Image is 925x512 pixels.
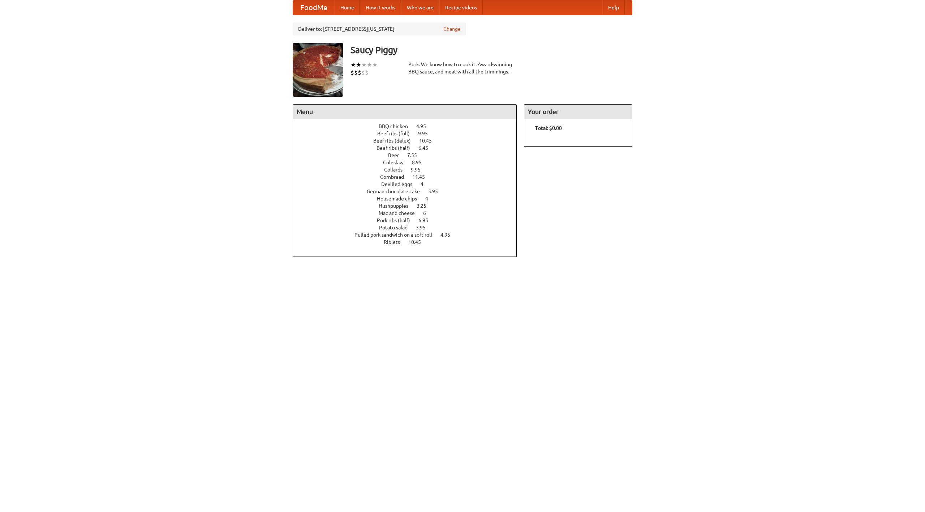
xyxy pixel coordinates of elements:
li: $ [354,69,358,77]
a: Mac and cheese 6 [379,210,439,216]
a: Help [602,0,625,15]
a: Coleslaw 8.95 [383,160,435,165]
span: Riblets [384,239,407,245]
div: Pork. We know how to cook it. Award-winning BBQ sauce, and meat with all the trimmings. [408,61,517,75]
a: Collards 9.95 [384,167,434,173]
span: 4 [425,196,435,202]
h3: Saucy Piggy [350,43,632,57]
span: 3.25 [417,203,434,209]
a: Cornbread 11.45 [380,174,438,180]
a: FoodMe [293,0,335,15]
span: Beef ribs (half) [377,145,417,151]
li: $ [350,69,354,77]
span: Beef ribs (delux) [373,138,418,144]
span: Housemade chips [377,196,424,202]
span: 8.95 [412,160,429,165]
span: 4.95 [440,232,457,238]
a: Home [335,0,360,15]
a: Riblets 10.45 [384,239,434,245]
span: 7.55 [407,152,424,158]
a: Beef ribs (half) 6.45 [377,145,442,151]
li: ★ [361,61,367,69]
span: Hushpuppies [379,203,416,209]
li: $ [358,69,361,77]
a: Potato salad 3.95 [379,225,439,230]
span: 3.95 [416,225,433,230]
a: Recipe videos [439,0,483,15]
a: Change [443,25,461,33]
li: ★ [367,61,372,69]
a: BBQ chicken 4.95 [379,123,439,129]
a: Beef ribs (delux) 10.45 [373,138,445,144]
span: Collards [384,167,410,173]
span: Beer [388,152,406,158]
img: angular.jpg [293,43,343,97]
span: Beef ribs (full) [377,131,417,136]
a: German chocolate cake 5.95 [367,189,451,194]
b: Total: $0.00 [535,125,562,131]
h4: Your order [524,105,632,119]
span: Pulled pork sandwich on a soft roll [354,232,439,238]
span: 6.45 [418,145,435,151]
span: 6.95 [418,217,435,223]
span: 9.95 [411,167,428,173]
span: German chocolate cake [367,189,427,194]
span: Pork ribs (half) [377,217,417,223]
span: 9.95 [418,131,435,136]
div: Deliver to: [STREET_ADDRESS][US_STATE] [293,22,466,35]
a: Beer 7.55 [388,152,430,158]
a: How it works [360,0,401,15]
a: Housemade chips 4 [377,196,442,202]
span: 10.45 [419,138,439,144]
span: Cornbread [380,174,411,180]
li: $ [365,69,369,77]
span: Devilled eggs [381,181,420,187]
a: Beef ribs (full) 9.95 [377,131,441,136]
li: ★ [356,61,361,69]
a: Devilled eggs 4 [381,181,437,187]
span: BBQ chicken [379,123,415,129]
span: 11.45 [412,174,432,180]
a: Pork ribs (half) 6.95 [377,217,442,223]
span: 10.45 [408,239,428,245]
span: Potato salad [379,225,415,230]
a: Hushpuppies 3.25 [379,203,440,209]
span: 6 [423,210,433,216]
span: Mac and cheese [379,210,422,216]
span: Coleslaw [383,160,411,165]
h4: Menu [293,105,516,119]
li: $ [361,69,365,77]
span: 4 [421,181,431,187]
li: ★ [350,61,356,69]
li: ★ [372,61,378,69]
span: 5.95 [428,189,445,194]
a: Who we are [401,0,439,15]
span: 4.95 [416,123,433,129]
a: Pulled pork sandwich on a soft roll 4.95 [354,232,464,238]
